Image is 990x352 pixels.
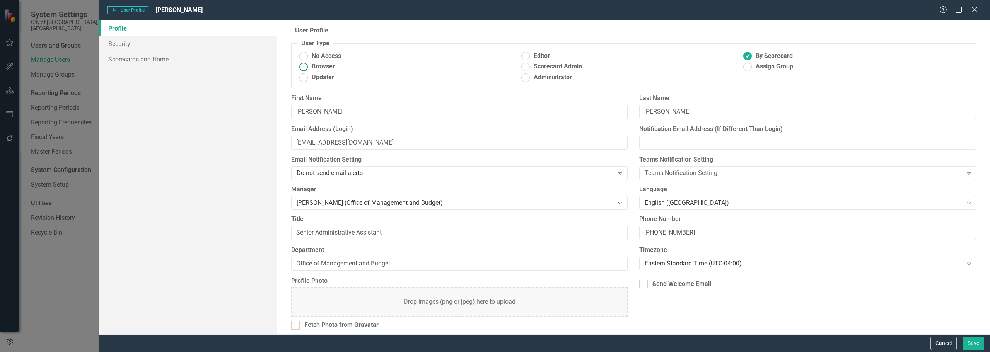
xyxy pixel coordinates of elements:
[756,52,793,61] span: By Scorecard
[534,73,572,82] span: Administrator
[291,277,628,286] label: Profile Photo
[652,280,711,289] div: Send Welcome Email
[291,26,332,35] legend: User Profile
[534,62,582,71] span: Scorecard Admin
[99,36,277,51] a: Security
[639,215,976,224] label: Phone Number
[639,94,976,103] label: Last Name
[291,94,628,103] label: First Name
[99,51,277,67] a: Scorecards and Home
[312,62,335,71] span: Browser
[639,246,976,255] label: Timezone
[291,246,628,255] label: Department
[99,20,277,36] a: Profile
[404,298,515,306] div: Drop images (png or jpeg) here to upload
[639,155,976,164] label: Teams Notification Setting
[291,215,628,224] label: Title
[963,337,984,350] button: Save
[639,185,976,194] label: Language
[107,6,148,14] span: User Profile
[297,199,614,207] div: [PERSON_NAME] (Office of Management and Budget)
[297,39,333,48] legend: User Type
[297,169,614,178] div: Do not send email alerts
[304,321,379,330] div: Fetch Photo from Gravatar
[291,125,628,134] label: Email Address (Login)
[645,199,962,207] div: English ([GEOGRAPHIC_DATA])
[312,73,334,82] span: Updater
[156,6,203,14] span: [PERSON_NAME]
[534,52,550,61] span: Editor
[756,62,793,71] span: Assign Group
[639,125,976,134] label: Notification Email Address (If Different Than Login)
[645,169,962,178] div: Teams Notification Setting
[645,259,962,268] div: Eastern Standard Time (UTC-04:00)
[312,52,341,61] span: No Access
[930,337,957,350] button: Cancel
[291,155,628,164] label: Email Notification Setting
[291,185,628,194] label: Manager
